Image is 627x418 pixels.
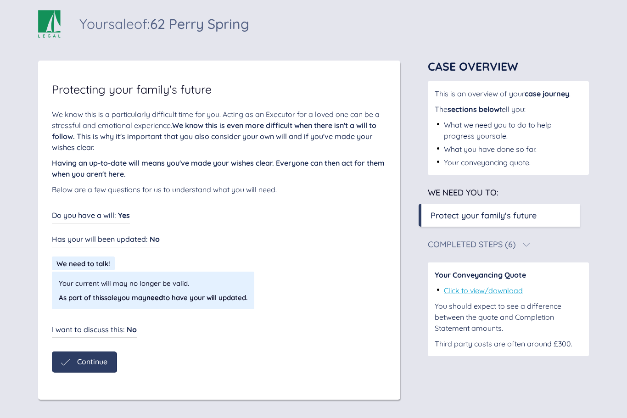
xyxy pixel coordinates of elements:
div: You should expect to see a difference between the quote and Completion Statement amounts. [435,301,582,334]
span: Protecting your family's future [52,84,212,95]
span: Continue [77,357,107,366]
span: need [146,293,163,302]
div: Third party costs are often around £300. [435,338,582,349]
div: Below are a few questions for us to understand what you will need. [52,184,386,195]
div: What you have done so far. [444,144,537,155]
span: Having an up-to-date will means you've made your wishes clear. Everyone can then act for them whe... [52,158,385,178]
span: case journey [525,89,569,98]
span: This is why it's important that you also consider your own will and if you've made your wishes cl... [52,132,372,152]
span: We need to talk! [56,259,110,268]
div: Protect your family's future [431,209,537,222]
span: We know this is even more difficult when there isn't a will to follow. [52,121,376,141]
a: Click to view/download [444,286,523,295]
span: Do you have a will : [52,211,116,220]
div: What we need you to do to help progress your sale . [444,119,582,141]
span: Your current will may no longer be valid. [59,279,247,288]
span: I want to discuss this : [52,325,124,334]
div: Completed Steps (6) [428,240,516,249]
div: Your conveyancing quote. [444,157,531,168]
span: Case Overview [428,59,518,73]
span: Your Conveyancing Quote [435,270,526,279]
span: 62 Perry Spring [150,15,249,33]
div: We know this is a particularly difficult time for you. Acting as an Executor for a loved one can ... [52,109,386,153]
span: Yes [118,211,130,220]
span: Has your will been updated : [52,234,147,244]
div: This is an overview of your . [435,88,582,99]
div: The tell you: [435,104,582,115]
span: sections below [448,105,499,114]
span: We need you to: [428,187,498,198]
span: As part of this sale you may to have your will updated. [59,293,247,302]
span: No [127,325,137,334]
span: No [150,234,160,244]
div: Your sale of: [79,17,249,31]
